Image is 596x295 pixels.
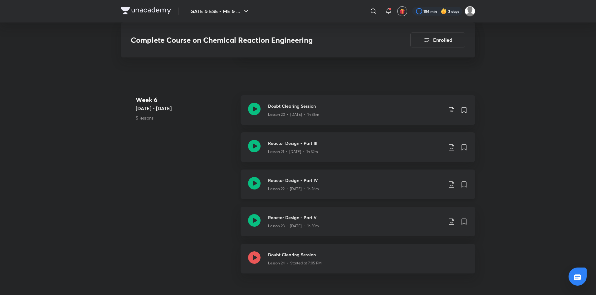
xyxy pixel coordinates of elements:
[268,177,443,184] h3: Reactor Design - Part IV
[136,115,236,121] p: 5 lessons
[399,8,405,14] img: avatar
[241,132,475,170] a: Reactor Design - Part IIILesson 21 • [DATE] • 1h 32m
[268,112,319,117] p: Lesson 20 • [DATE] • 1h 36m
[268,103,443,109] h3: Doubt Clearing Session
[268,149,318,155] p: Lesson 21 • [DATE] • 1h 32m
[441,8,447,14] img: streak
[121,7,171,16] a: Company Logo
[136,105,236,112] h5: [DATE] - [DATE]
[241,207,475,244] a: Reactor Design - Part VLesson 23 • [DATE] • 1h 30m
[465,6,475,17] img: Prakhar Mishra
[397,6,407,16] button: avatar
[121,7,171,14] img: Company Logo
[136,95,236,105] h4: Week 6
[268,260,322,266] p: Lesson 24 • Started at 7:05 PM
[268,186,319,192] p: Lesson 22 • [DATE] • 1h 26m
[187,5,254,17] button: GATE & ESE - ME & ...
[268,251,468,258] h3: Doubt Clearing Session
[241,170,475,207] a: Reactor Design - Part IVLesson 22 • [DATE] • 1h 26m
[241,244,475,281] a: Doubt Clearing SessionLesson 24 • Started at 7:05 PM
[131,36,375,45] h3: Complete Course on Chemical Reaction Engineering
[268,223,319,229] p: Lesson 23 • [DATE] • 1h 30m
[241,95,475,132] a: Doubt Clearing SessionLesson 20 • [DATE] • 1h 36m
[268,214,443,221] h3: Reactor Design - Part V
[268,140,443,146] h3: Reactor Design - Part III
[410,32,465,47] button: Enrolled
